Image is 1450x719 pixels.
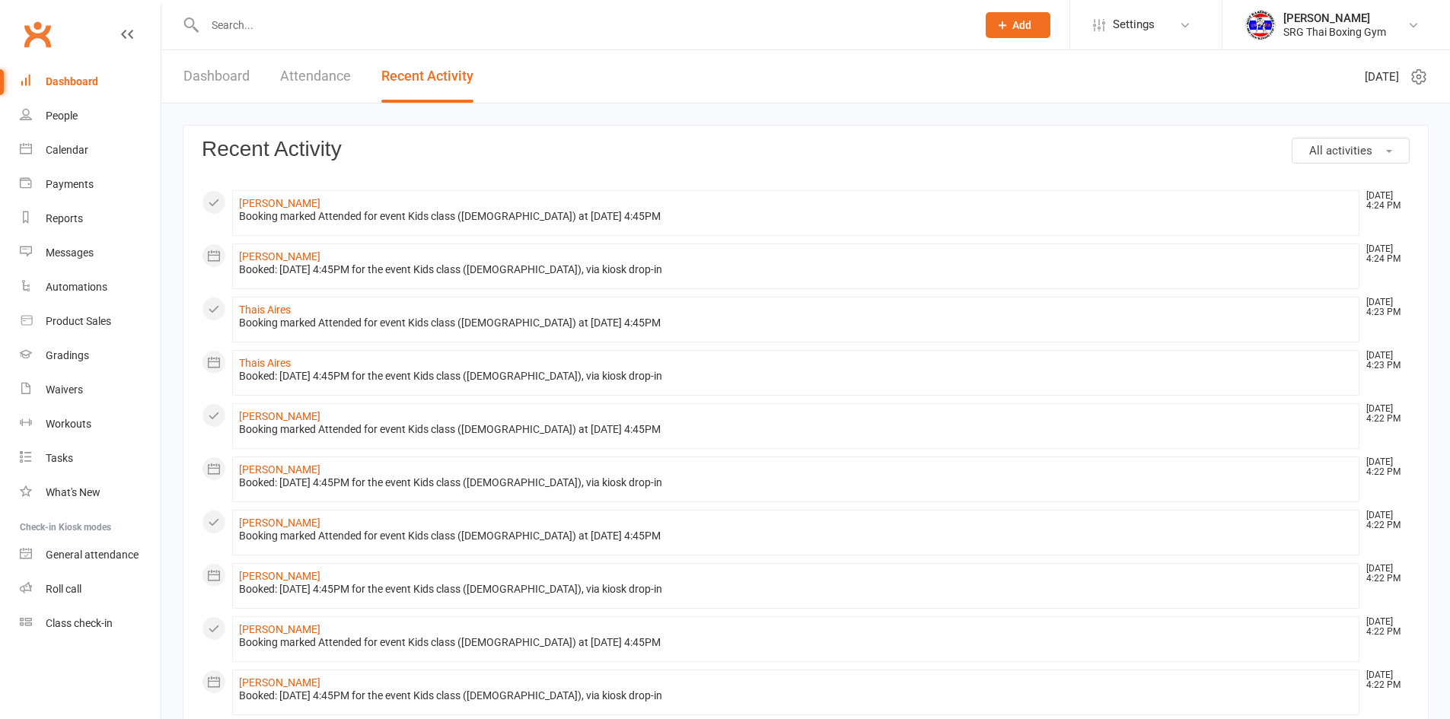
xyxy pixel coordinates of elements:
time: [DATE] 4:24 PM [1359,191,1409,211]
a: Dashboard [20,65,161,99]
a: Class kiosk mode [20,606,161,641]
a: [PERSON_NAME] [239,463,320,476]
a: Reports [20,202,161,236]
div: Booking marked Attended for event Kids class ([DEMOGRAPHIC_DATA]) at [DATE] 4:45PM [239,423,1353,436]
div: Roll call [46,583,81,595]
div: Booked: [DATE] 4:45PM for the event Kids class ([DEMOGRAPHIC_DATA]), via kiosk drop-in [239,370,1353,383]
div: Booking marked Attended for event Kids class ([DEMOGRAPHIC_DATA]) at [DATE] 4:45PM [239,210,1353,223]
div: What's New [46,486,100,498]
div: Tasks [46,452,73,464]
a: Thais Aires [239,357,291,369]
span: [DATE] [1365,68,1399,86]
span: Add [1012,19,1031,31]
time: [DATE] 4:22 PM [1359,511,1409,530]
div: Booked: [DATE] 4:45PM for the event Kids class ([DEMOGRAPHIC_DATA]), via kiosk drop-in [239,263,1353,276]
h3: Recent Activity [202,138,1410,161]
a: Payments [20,167,161,202]
a: [PERSON_NAME] [239,197,320,209]
div: Dashboard [46,75,98,87]
a: General attendance kiosk mode [20,538,161,572]
time: [DATE] 4:22 PM [1359,564,1409,584]
div: Booking marked Attended for event Kids class ([DEMOGRAPHIC_DATA]) at [DATE] 4:45PM [239,530,1353,542]
a: Gradings [20,339,161,373]
a: Dashboard [183,50,250,103]
div: Product Sales [46,315,111,327]
button: Add [986,12,1050,38]
div: SRG Thai Boxing Gym [1283,25,1386,39]
a: Waivers [20,373,161,407]
a: [PERSON_NAME] [239,410,320,422]
span: All activities [1309,144,1372,157]
a: Tasks [20,441,161,476]
a: Roll call [20,572,161,606]
a: [PERSON_NAME] [239,623,320,635]
div: Calendar [46,144,88,156]
img: thumb_image1718682644.png [1245,10,1276,40]
div: Booked: [DATE] 4:45PM for the event Kids class ([DEMOGRAPHIC_DATA]), via kiosk drop-in [239,689,1353,702]
a: [PERSON_NAME] [239,676,320,689]
div: Gradings [46,349,89,361]
a: [PERSON_NAME] [239,250,320,262]
time: [DATE] 4:22 PM [1359,457,1409,477]
time: [DATE] 4:22 PM [1359,617,1409,637]
a: Clubworx [18,15,56,53]
a: Messages [20,236,161,270]
div: Class check-in [46,617,113,629]
span: Settings [1113,8,1155,42]
time: [DATE] 4:23 PM [1359,297,1409,317]
a: People [20,99,161,133]
button: All activities [1292,138,1410,164]
div: Reports [46,212,83,224]
div: Automations [46,281,107,293]
div: Messages [46,247,94,259]
a: Workouts [20,407,161,441]
div: Booking marked Attended for event Kids class ([DEMOGRAPHIC_DATA]) at [DATE] 4:45PM [239,317,1353,329]
div: People [46,110,78,122]
div: Waivers [46,383,83,396]
div: [PERSON_NAME] [1283,11,1386,25]
div: Booked: [DATE] 4:45PM for the event Kids class ([DEMOGRAPHIC_DATA]), via kiosk drop-in [239,583,1353,596]
a: [PERSON_NAME] [239,517,320,529]
div: Payments [46,178,94,190]
a: Thais Aires [239,304,291,316]
time: [DATE] 4:22 PM [1359,404,1409,424]
a: Calendar [20,133,161,167]
time: [DATE] 4:23 PM [1359,351,1409,371]
div: General attendance [46,549,139,561]
div: Booked: [DATE] 4:45PM for the event Kids class ([DEMOGRAPHIC_DATA]), via kiosk drop-in [239,476,1353,489]
a: Attendance [280,50,351,103]
a: [PERSON_NAME] [239,570,320,582]
div: Booking marked Attended for event Kids class ([DEMOGRAPHIC_DATA]) at [DATE] 4:45PM [239,636,1353,649]
a: Product Sales [20,304,161,339]
time: [DATE] 4:22 PM [1359,670,1409,690]
a: What's New [20,476,161,510]
time: [DATE] 4:24 PM [1359,244,1409,264]
a: Automations [20,270,161,304]
a: Recent Activity [381,50,473,103]
input: Search... [200,14,966,36]
div: Workouts [46,418,91,430]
